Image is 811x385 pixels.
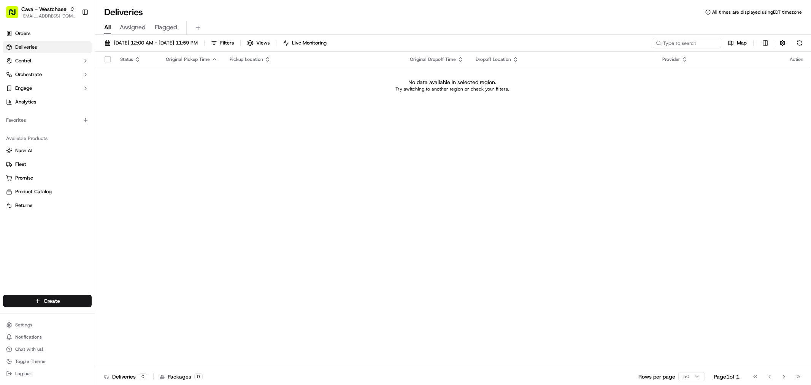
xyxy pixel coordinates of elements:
button: Returns [3,199,92,212]
span: Assigned [120,23,146,32]
a: Fleet [6,161,89,168]
span: Provider [662,56,680,62]
button: [EMAIL_ADDRESS][DOMAIN_NAME] [21,13,76,19]
button: Settings [3,320,92,330]
a: Promise [6,175,89,181]
button: Toggle Theme [3,356,92,367]
button: Fleet [3,158,92,170]
span: Returns [15,202,32,209]
a: Deliveries [3,41,92,53]
button: Refresh [794,38,805,48]
span: Control [15,57,31,64]
span: Original Dropoff Time [410,56,456,62]
button: Notifications [3,332,92,342]
span: Deliveries [15,44,37,51]
p: No data available in selected region. [408,78,496,86]
div: Deliveries [104,373,147,380]
div: Favorites [3,114,92,126]
span: Filters [220,40,234,46]
span: Dropoff Location [476,56,511,62]
a: Orders [3,27,92,40]
span: Status [120,56,133,62]
span: Map [737,40,747,46]
button: Views [244,38,273,48]
a: Returns [6,202,89,209]
span: All times are displayed using EDT timezone [712,9,802,15]
button: Log out [3,368,92,379]
button: Create [3,295,92,307]
h1: Deliveries [104,6,143,18]
div: Action [790,56,803,62]
button: Promise [3,172,92,184]
span: Orders [15,30,30,37]
span: Fleet [15,161,26,168]
span: Notifications [15,334,42,340]
span: Settings [15,322,32,328]
p: Rows per page [638,373,675,380]
button: Map [724,38,750,48]
span: Promise [15,175,33,181]
span: Orchestrate [15,71,42,78]
a: Nash AI [6,147,89,154]
button: Chat with us! [3,344,92,355]
button: Control [3,55,92,67]
div: Page 1 of 1 [714,373,740,380]
span: Log out [15,371,31,377]
div: Packages [160,373,203,380]
button: Engage [3,82,92,94]
p: Try switching to another region or check your filters. [395,86,509,92]
span: Nash AI [15,147,32,154]
span: Flagged [155,23,177,32]
div: Available Products [3,132,92,145]
a: Product Catalog [6,188,89,195]
button: [DATE] 12:00 AM - [DATE] 11:59 PM [101,38,201,48]
span: Chat with us! [15,346,43,352]
span: Pickup Location [230,56,263,62]
span: Product Catalog [15,188,52,195]
button: Orchestrate [3,68,92,81]
button: Filters [208,38,237,48]
span: All [104,23,111,32]
div: 0 [194,373,203,380]
span: Engage [15,85,32,92]
span: Views [256,40,270,46]
span: Analytics [15,99,36,105]
input: Type to search [653,38,721,48]
button: Cava - Westchase[EMAIL_ADDRESS][DOMAIN_NAME] [3,3,79,21]
span: Toggle Theme [15,358,46,364]
a: Analytics [3,96,92,108]
button: Live Monitoring [279,38,330,48]
span: Create [44,297,60,305]
button: Nash AI [3,145,92,157]
span: Original Pickup Time [166,56,210,62]
div: 0 [139,373,147,380]
button: Product Catalog [3,186,92,198]
span: [DATE] 12:00 AM - [DATE] 11:59 PM [114,40,198,46]
button: Cava - Westchase [21,5,67,13]
span: Live Monitoring [292,40,327,46]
